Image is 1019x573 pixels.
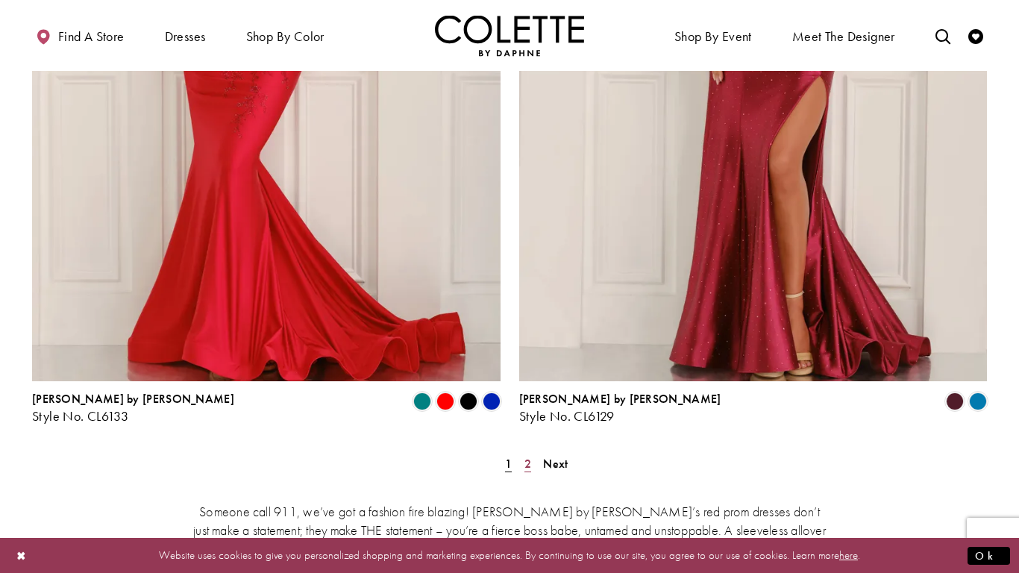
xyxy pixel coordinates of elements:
[32,391,234,407] span: [PERSON_NAME] by [PERSON_NAME]
[32,392,234,424] div: Colette by Daphne Style No. CL6133
[32,15,128,56] a: Find a store
[519,392,721,424] div: Colette by Daphne Style No. CL6129
[246,29,324,44] span: Shop by color
[32,407,128,425] span: Style No. CL6133
[839,548,858,563] a: here
[435,15,584,56] img: Colette by Daphne
[161,15,210,56] span: Dresses
[413,392,431,410] i: Teal
[965,15,987,56] a: Check Wishlist
[9,542,34,569] button: Close Dialog
[58,29,125,44] span: Find a store
[519,391,721,407] span: [PERSON_NAME] by [PERSON_NAME]
[460,392,477,410] i: Black
[788,15,899,56] a: Meet the designer
[242,15,328,56] span: Shop by color
[483,392,501,410] i: Royal Blue
[165,29,206,44] span: Dresses
[435,15,584,56] a: Visit Home Page
[932,15,954,56] a: Toggle search
[539,453,572,475] a: Next Page
[968,546,1010,565] button: Submit Dialog
[969,392,987,410] i: Peacock
[946,392,964,410] i: Merlot
[520,453,536,475] a: Page 2
[792,29,895,44] span: Meet the designer
[543,456,568,472] span: Next
[671,15,756,56] span: Shop By Event
[107,545,912,566] p: Website uses cookies to give you personalized shopping and marketing experiences. By continuing t...
[524,456,531,472] span: 2
[501,453,516,475] span: Current Page
[505,456,512,472] span: 1
[436,392,454,410] i: Red
[519,407,615,425] span: Style No. CL6129
[674,29,752,44] span: Shop By Event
